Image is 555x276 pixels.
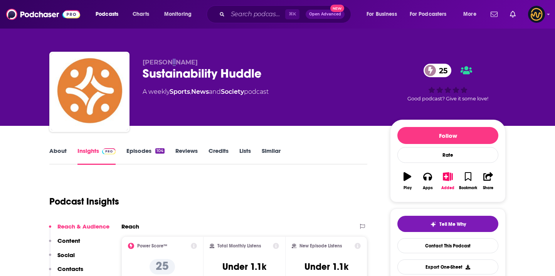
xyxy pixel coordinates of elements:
div: Rate [397,147,498,163]
button: Show profile menu [528,6,545,23]
p: Contacts [57,265,83,273]
span: Monitoring [164,9,192,20]
button: Apps [417,167,437,195]
span: ⌘ K [285,9,299,19]
div: 25Good podcast? Give it some love! [390,59,506,107]
span: Good podcast? Give it some love! [407,96,488,102]
a: Lists [239,147,251,165]
button: Open AdvancedNew [306,10,345,19]
img: tell me why sparkle [430,221,436,227]
button: open menu [458,8,486,20]
button: Social [49,251,75,266]
span: , [190,88,191,95]
span: Podcasts [96,9,118,20]
img: Sustainability Huddle [51,53,128,130]
span: Open Advanced [309,12,341,16]
a: News [191,88,209,95]
a: Contact This Podcast [397,238,498,253]
span: For Business [367,9,397,20]
a: Episodes104 [126,147,165,165]
div: Share [483,186,493,190]
a: Credits [209,147,229,165]
a: Society [221,88,244,95]
span: [PERSON_NAME] [143,59,198,66]
button: tell me why sparkleTell Me Why [397,216,498,232]
img: Podchaser - Follow, Share and Rate Podcasts [6,7,80,22]
div: Search podcasts, credits, & more... [214,5,358,23]
div: Added [441,186,454,190]
button: Export One-Sheet [397,259,498,274]
div: Bookmark [459,186,477,190]
h3: Under 1.1k [222,261,266,273]
a: Reviews [175,147,198,165]
h1: Podcast Insights [49,196,119,207]
div: Play [404,186,412,190]
button: Follow [397,127,498,144]
button: Share [478,167,498,195]
input: Search podcasts, credits, & more... [228,8,285,20]
h2: New Episode Listens [299,243,342,249]
div: 104 [155,148,165,154]
span: 25 [431,64,451,77]
a: Show notifications dropdown [488,8,501,21]
a: InsightsPodchaser Pro [77,147,116,165]
span: More [463,9,476,20]
span: For Podcasters [410,9,447,20]
h3: Under 1.1k [304,261,348,273]
img: Podchaser Pro [102,148,116,154]
a: About [49,147,67,165]
h2: Power Score™ [137,243,167,249]
button: Added [438,167,458,195]
div: Apps [423,186,433,190]
p: Content [57,237,80,244]
p: 25 [150,259,175,274]
button: open menu [159,8,202,20]
a: Charts [128,8,154,20]
span: and [209,88,221,95]
span: Logged in as LowerStreet [528,6,545,23]
a: 25 [424,64,451,77]
div: A weekly podcast [143,87,269,97]
a: Sports [170,88,190,95]
button: open menu [361,8,407,20]
button: open menu [90,8,128,20]
img: User Profile [528,6,545,23]
h2: Reach [121,223,139,230]
h2: Total Monthly Listens [217,243,261,249]
button: Reach & Audience [49,223,109,237]
span: New [330,5,344,12]
span: Tell Me Why [439,221,466,227]
button: Bookmark [458,167,478,195]
a: Similar [262,147,281,165]
p: Social [57,251,75,259]
button: Content [49,237,80,251]
button: Play [397,167,417,195]
span: Charts [133,9,149,20]
a: Show notifications dropdown [507,8,519,21]
button: open menu [405,8,458,20]
p: Reach & Audience [57,223,109,230]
